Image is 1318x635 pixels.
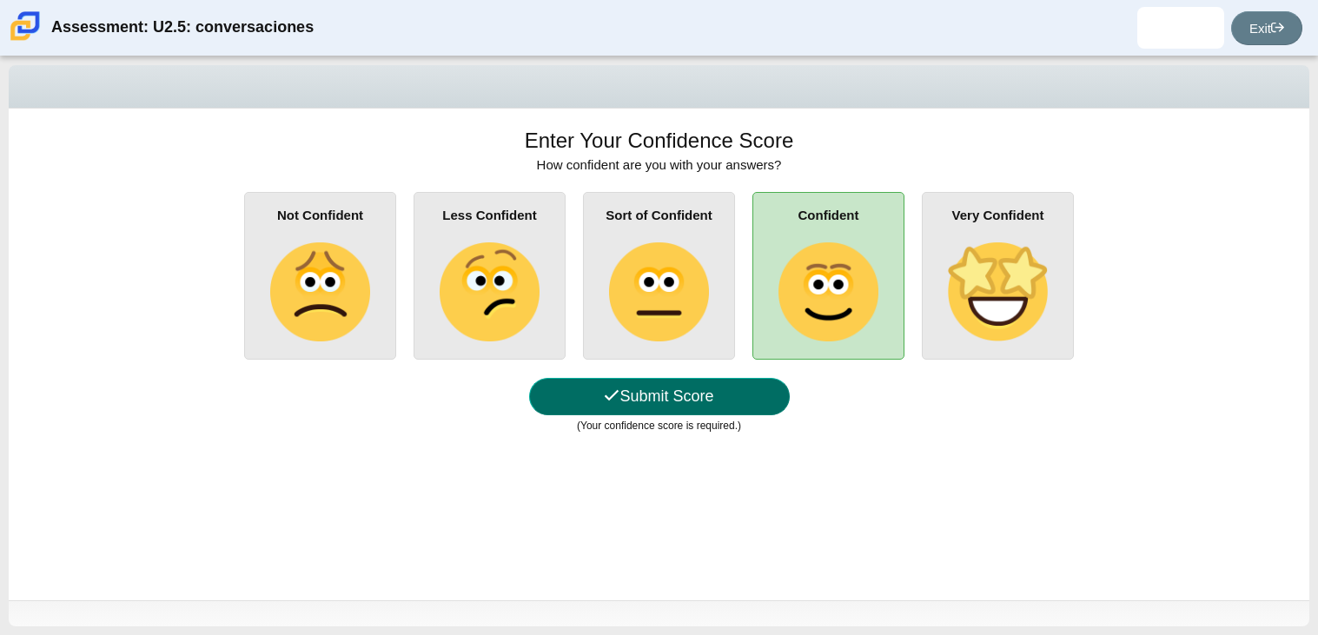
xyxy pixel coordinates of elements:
[7,8,43,44] img: Carmen School of Science & Technology
[537,157,782,172] span: How confident are you with your answers?
[525,126,794,155] h1: Enter Your Confidence Score
[1167,14,1195,42] img: jayren.pedrazamont.Hj75Q3
[442,208,536,222] b: Less Confident
[606,208,712,222] b: Sort of Confident
[952,208,1044,222] b: Very Confident
[440,242,539,341] img: confused-face.png
[51,7,314,49] div: Assessment: U2.5: conversaciones
[577,420,741,432] small: (Your confidence score is required.)
[529,378,790,415] button: Submit Score
[7,32,43,47] a: Carmen School of Science & Technology
[798,208,859,222] b: Confident
[609,242,708,341] img: neutral-face.png
[1231,11,1302,45] a: Exit
[277,208,363,222] b: Not Confident
[778,242,878,341] img: slightly-smiling-face.png
[948,242,1047,341] img: star-struck-face.png
[270,242,369,341] img: slightly-frowning-face.png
